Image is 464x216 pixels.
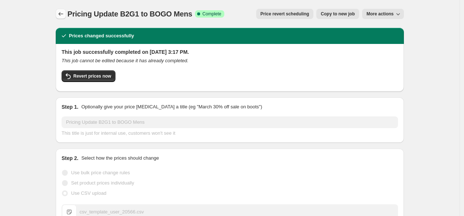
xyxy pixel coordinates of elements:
[362,9,404,19] button: More actions
[71,170,130,175] span: Use bulk price change rules
[367,11,394,17] span: More actions
[73,73,111,79] span: Revert prices now
[81,103,262,111] p: Optionally give your price [MEDICAL_DATA] a title (eg "March 30% off sale on boots")
[261,11,309,17] span: Price revert scheduling
[71,190,106,196] span: Use CSV upload
[62,48,398,56] h2: This job successfully completed on [DATE] 3:17 PM.
[67,10,192,18] span: Pricing Update B2G1 to BOGO Mens
[69,32,134,40] h2: Prices changed successfully
[321,11,355,17] span: Copy to new job
[62,116,398,128] input: 30% off holiday sale
[62,103,78,111] h2: Step 1.
[71,180,134,186] span: Set product prices individually
[56,9,66,19] button: Price change jobs
[62,70,115,82] button: Revert prices now
[256,9,314,19] button: Price revert scheduling
[80,208,144,216] div: csv_template_user_20566.csv
[62,58,188,63] i: This job cannot be edited because it has already completed.
[81,154,159,162] p: Select how the prices should change
[62,154,78,162] h2: Step 2.
[62,130,175,136] span: This title is just for internal use, customers won't see it
[316,9,359,19] button: Copy to new job
[202,11,221,17] span: Complete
